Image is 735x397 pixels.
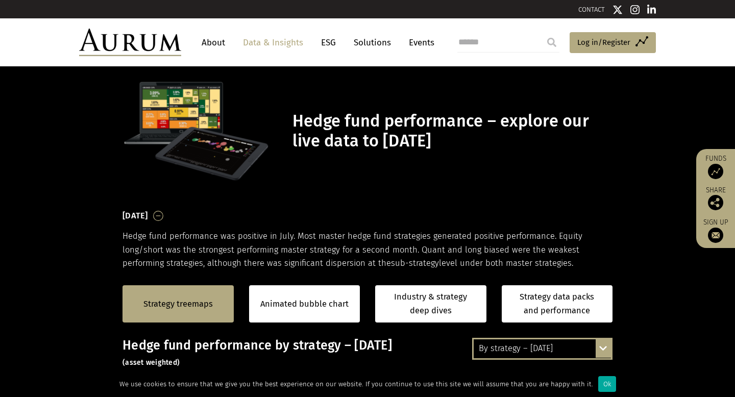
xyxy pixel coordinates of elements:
[260,297,349,311] a: Animated bubble chart
[122,208,148,224] h3: [DATE]
[122,358,180,367] small: (asset weighted)
[375,285,486,322] a: Industry & strategy deep dives
[701,187,730,210] div: Share
[542,32,562,53] input: Submit
[708,228,723,243] img: Sign up to our newsletter
[143,297,213,311] a: Strategy treemaps
[474,339,611,358] div: By strategy – [DATE]
[79,29,181,56] img: Aurum
[502,285,613,322] a: Strategy data packs and performance
[391,258,439,268] span: sub-strategy
[122,230,612,270] p: Hedge fund performance was positive in July. Most master hedge fund strategies generated positive...
[122,338,612,368] h3: Hedge fund performance by strategy – [DATE]
[292,111,610,151] h1: Hedge fund performance – explore our live data to [DATE]
[708,164,723,179] img: Access Funds
[701,218,730,243] a: Sign up
[578,6,605,13] a: CONTACT
[577,36,630,48] span: Log in/Register
[570,32,656,54] a: Log in/Register
[701,154,730,179] a: Funds
[708,195,723,210] img: Share this post
[647,5,656,15] img: Linkedin icon
[316,33,341,52] a: ESG
[238,33,308,52] a: Data & Insights
[404,33,434,52] a: Events
[598,376,616,392] div: Ok
[349,33,396,52] a: Solutions
[612,5,623,15] img: Twitter icon
[197,33,230,52] a: About
[630,5,640,15] img: Instagram icon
